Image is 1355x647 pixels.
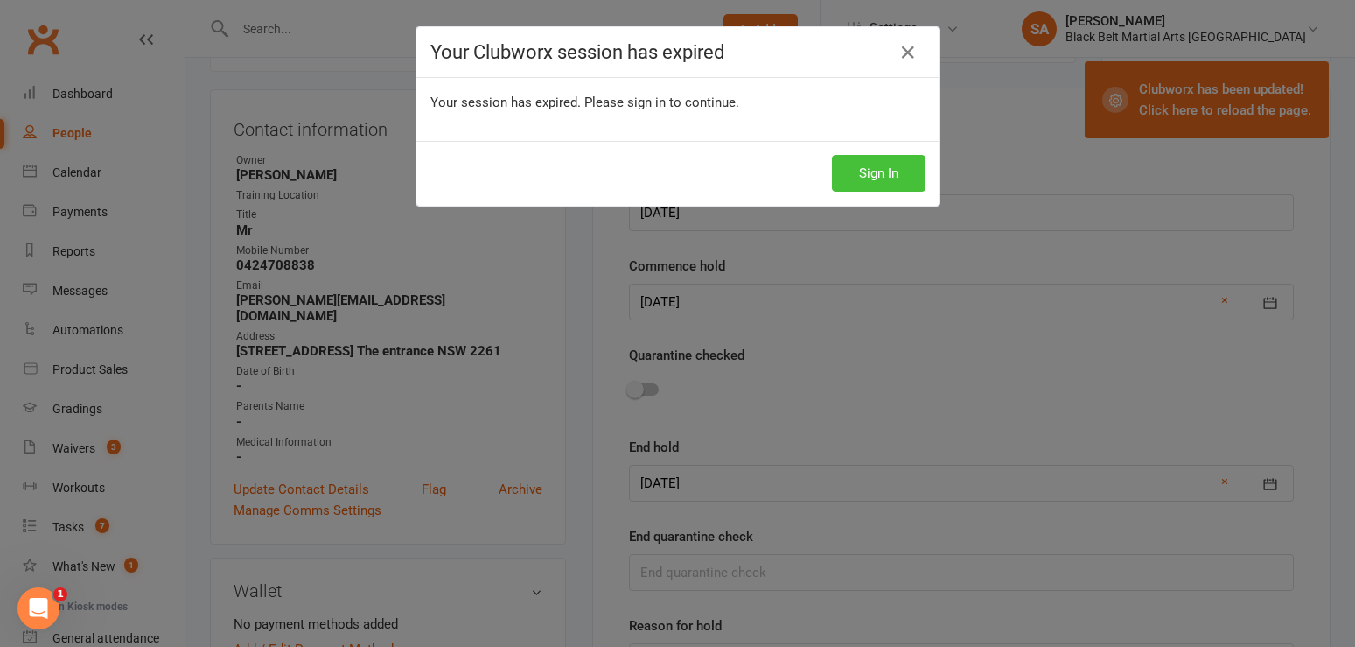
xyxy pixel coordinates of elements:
[17,587,59,629] iframe: Intercom live chat
[430,41,925,63] h4: Your Clubworx session has expired
[894,39,922,67] a: Close
[832,155,925,192] button: Sign In
[53,587,67,601] span: 1
[430,95,739,110] span: Your session has expired. Please sign in to continue.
